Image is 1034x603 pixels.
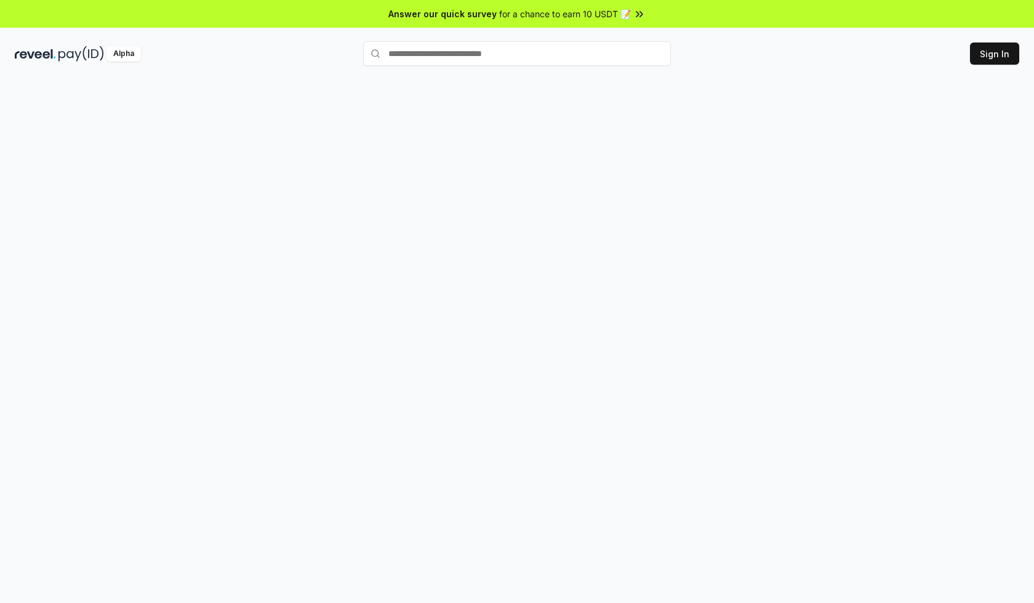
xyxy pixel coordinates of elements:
[15,46,56,62] img: reveel_dark
[106,46,141,62] div: Alpha
[58,46,104,62] img: pay_id
[970,42,1019,65] button: Sign In
[388,7,497,20] span: Answer our quick survey
[499,7,631,20] span: for a chance to earn 10 USDT 📝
